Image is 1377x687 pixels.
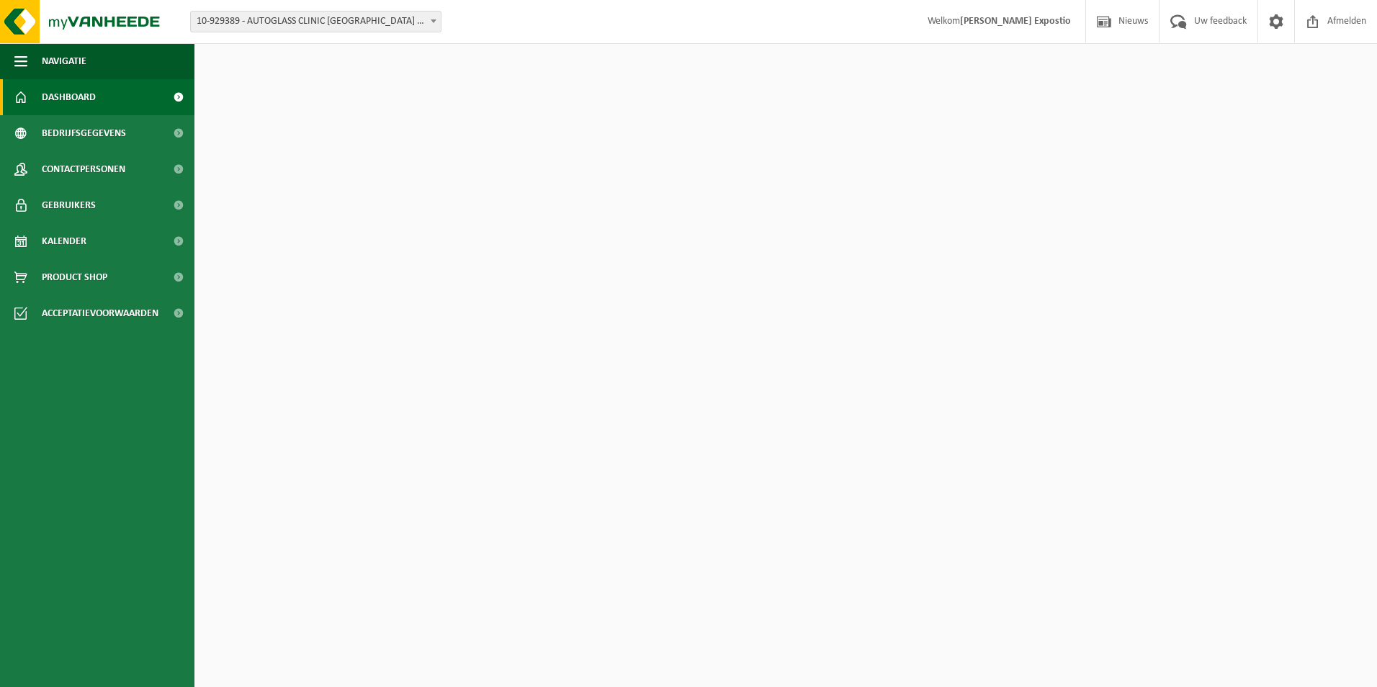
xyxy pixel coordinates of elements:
[42,259,107,295] span: Product Shop
[42,151,125,187] span: Contactpersonen
[190,11,441,32] span: 10-929389 - AUTOGLASS CLINIC TOURNAI - MARQUAIN
[42,115,126,151] span: Bedrijfsgegevens
[42,223,86,259] span: Kalender
[42,79,96,115] span: Dashboard
[42,43,86,79] span: Navigatie
[191,12,441,32] span: 10-929389 - AUTOGLASS CLINIC TOURNAI - MARQUAIN
[42,187,96,223] span: Gebruikers
[42,295,158,331] span: Acceptatievoorwaarden
[960,16,1071,27] strong: [PERSON_NAME] Expostio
